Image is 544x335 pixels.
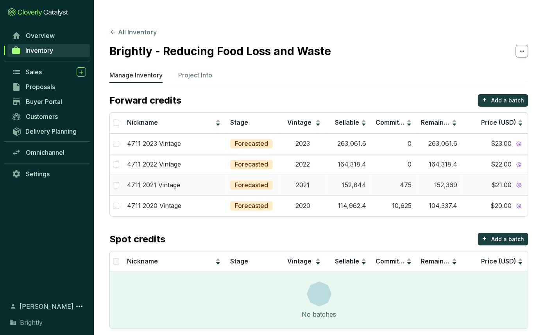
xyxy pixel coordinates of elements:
span: Remaining [421,118,453,126]
span: Price (USD) [481,118,516,126]
p: Forecasted [235,140,268,148]
td: 114,962.4 [326,195,371,216]
span: Price (USD) [481,257,516,265]
p: 4711 2020 Vintage [127,202,181,210]
td: 164,318.4 [326,154,371,175]
td: 0 [371,133,417,154]
span: $23.00 [491,140,512,148]
th: Stage [225,251,280,272]
button: +Add a batch [478,233,528,245]
a: Proposals [8,80,90,93]
td: 152,369 [417,175,462,195]
div: No batches [302,310,336,319]
p: Add a batch [491,235,524,243]
th: Stage [225,113,280,133]
td: 2023 [280,133,326,154]
a: Delivery Planning [8,125,90,138]
span: Sales [26,68,42,76]
span: Omnichannel [26,149,64,156]
a: Overview [8,29,90,42]
p: 4711 2023 Vintage [127,140,181,148]
td: 2022 [280,154,326,175]
a: Inventory [7,44,90,57]
span: [PERSON_NAME] [20,302,73,311]
p: + [482,233,487,244]
td: 104,337.4 [417,195,462,216]
span: Committed [376,118,410,126]
span: $21.00 [492,181,512,190]
span: Nickname [127,118,158,126]
button: All Inventory [109,27,157,37]
p: Forecasted [235,181,268,190]
td: 10,625 [371,195,417,216]
span: Buyer Portal [26,98,62,106]
span: Proposals [26,83,55,91]
a: Settings [8,167,90,181]
span: Delivery Planning [25,127,77,135]
p: + [482,94,487,105]
span: $20.00 [490,202,512,210]
p: Manage Inventory [109,70,163,80]
a: Omnichannel [8,146,90,159]
span: Customers [26,113,58,120]
span: Remaining [421,257,453,265]
td: 2021 [280,175,326,195]
button: +Add a batch [478,94,528,107]
td: 263,061.6 [326,133,371,154]
span: Committed [376,257,410,265]
a: Buyer Portal [8,95,90,108]
p: Add a batch [491,97,524,104]
td: 152,844 [326,175,371,195]
a: Sales [8,65,90,79]
span: Vintage [287,118,311,126]
span: Sellable [335,118,360,126]
h2: Brightly - Reducing Food Loss and Waste [109,43,331,59]
span: $22.00 [491,160,512,169]
td: 164,318.4 [417,154,462,175]
td: 2020 [280,195,326,216]
span: Inventory [25,47,53,54]
span: Overview [26,32,55,39]
p: 4711 2021 Vintage [127,181,180,190]
p: Forecasted [235,202,268,210]
td: 263,061.6 [417,133,462,154]
span: Nickname [127,257,158,265]
td: 0 [371,154,417,175]
p: Project Info [178,70,212,80]
span: Stage [230,257,248,265]
p: 4711 2022 Vintage [127,160,181,169]
span: Settings [26,170,50,178]
span: Sellable [335,257,360,265]
p: Forecasted [235,160,268,169]
p: Forward credits [109,94,181,107]
p: Spot credits [109,233,165,245]
td: 475 [371,175,417,195]
a: Customers [8,110,90,123]
span: Brightly [20,318,43,327]
span: Stage [230,118,248,126]
span: Vintage [287,257,311,265]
